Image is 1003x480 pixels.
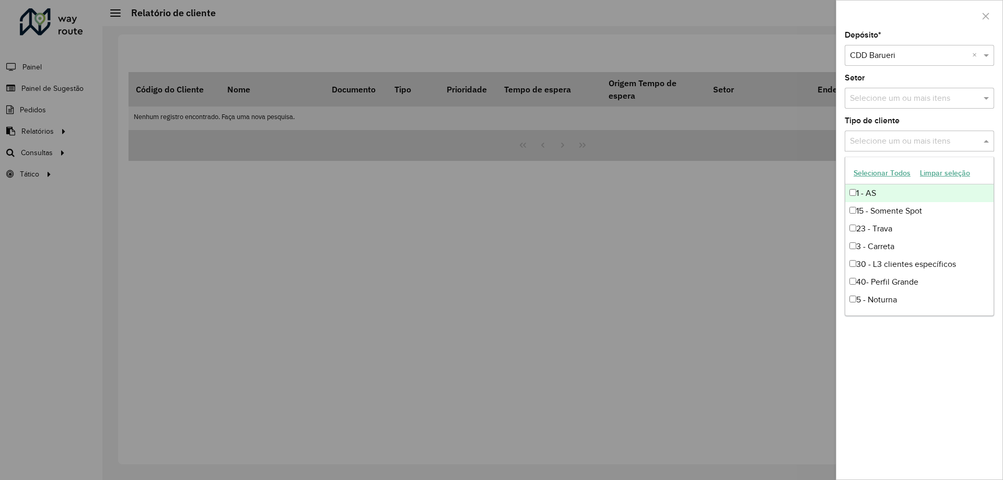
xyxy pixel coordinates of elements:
[845,202,994,220] div: 15 - Somente Spot
[845,220,994,238] div: 23 - Trava
[845,157,994,316] ng-dropdown-panel: Options list
[849,165,915,181] button: Selecionar Todos
[845,184,994,202] div: 1 - AS
[972,49,981,62] span: Clear all
[845,238,994,255] div: 3 - Carreta
[845,255,994,273] div: 30 - L3 clientes específicos
[845,114,900,127] label: Tipo de cliente
[845,309,994,326] div: 50 - Perfil pequeno VUC rebaixado
[845,291,994,309] div: 5 - Noturna
[915,165,975,181] button: Limpar seleção
[845,29,881,41] label: Depósito
[845,273,994,291] div: 40- Perfil Grande
[845,72,865,84] label: Setor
